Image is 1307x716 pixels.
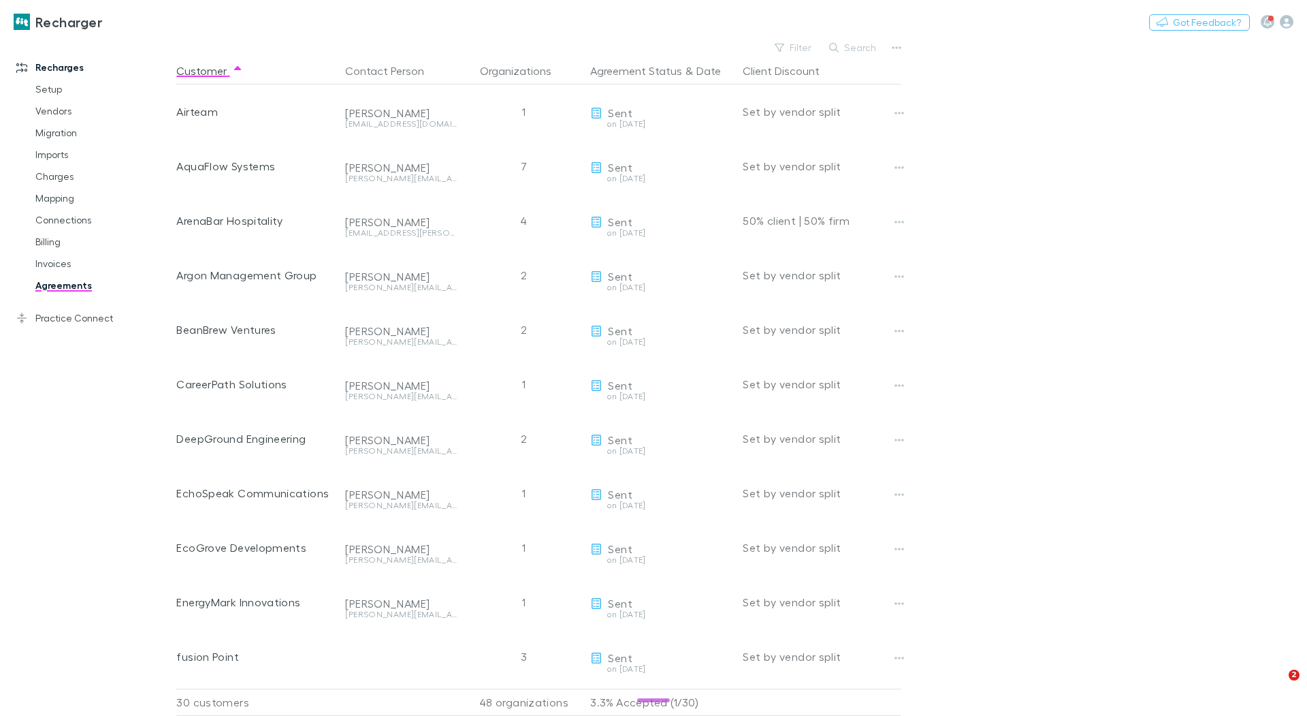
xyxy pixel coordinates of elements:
div: 1 [462,357,585,411]
div: 2 [462,411,585,466]
div: fusion Point [176,629,334,684]
div: [PERSON_NAME][EMAIL_ADDRESS][PERSON_NAME][DOMAIN_NAME] [345,501,457,510]
div: [PERSON_NAME] [345,488,457,501]
img: Recharger's Logo [14,14,30,30]
a: Invoices [22,253,174,275]
button: Search [822,40,884,56]
div: Set by vendor split [743,248,901,302]
a: Vendors [22,100,174,122]
button: Filter [768,40,820,56]
div: AquaFlow Systems [176,139,334,193]
div: [PERSON_NAME] [345,597,457,610]
p: 3.3% Accepted (1/30) [590,689,732,715]
span: Sent [608,161,632,174]
button: Organizations [480,57,568,84]
button: Contact Person [345,57,440,84]
div: 4 [462,193,585,248]
div: ArenaBar Hospitality [176,193,334,248]
div: CareerPath Solutions [176,357,334,411]
a: Connections [22,209,174,231]
div: Set by vendor split [743,84,901,139]
div: [PERSON_NAME] [345,542,457,556]
div: on [DATE] [590,338,732,346]
span: Sent [608,542,632,555]
div: [PERSON_NAME] [345,106,457,120]
div: [PERSON_NAME] [345,215,457,229]
div: [PERSON_NAME][EMAIL_ADDRESS][DOMAIN_NAME] [345,556,457,564]
div: Set by vendor split [743,139,901,193]
div: Argon Management Group [176,248,334,302]
div: Set by vendor split [743,629,901,684]
span: 2 [1289,670,1300,681]
button: Agreement Status [590,57,682,84]
div: & [590,57,732,84]
div: on [DATE] [590,174,732,183]
div: [PERSON_NAME][EMAIL_ADDRESS][PERSON_NAME][DOMAIN_NAME] [345,174,457,183]
span: Sent [608,651,632,664]
div: Airteam [176,84,334,139]
span: Sent [608,597,632,610]
a: Recharger [5,5,110,38]
span: Sent [608,488,632,501]
span: Sent [608,324,632,337]
a: Setup [22,78,174,100]
div: Set by vendor split [743,411,901,466]
div: DeepGround Engineering [176,411,334,466]
div: [PERSON_NAME][EMAIL_ADDRESS][PERSON_NAME][DOMAIN_NAME] [345,338,457,346]
div: 1 [462,84,585,139]
div: Set by vendor split [743,575,901,629]
a: Charges [22,166,174,187]
div: EchoSpeak Communications [176,466,334,520]
div: on [DATE] [590,283,732,292]
div: on [DATE] [590,556,732,564]
button: Date [696,57,721,84]
div: on [DATE] [590,665,732,673]
div: Set by vendor split [743,466,901,520]
a: Billing [22,231,174,253]
span: Sent [608,106,632,119]
div: [PERSON_NAME] [345,433,457,447]
div: on [DATE] [590,229,732,237]
div: [PERSON_NAME][EMAIL_ADDRESS][PERSON_NAME][DOMAIN_NAME] [345,392,457,401]
div: 48 organizations [462,689,585,716]
span: Sent [608,215,632,228]
div: Set by vendor split [743,302,901,357]
h3: Recharger [35,14,102,30]
div: on [DATE] [590,610,732,619]
div: BeanBrew Ventures [176,302,334,357]
div: on [DATE] [590,120,732,128]
div: on [DATE] [590,447,732,455]
div: 50% client | 50% firm [743,193,901,248]
div: [PERSON_NAME] [345,161,457,174]
button: Customer [176,57,243,84]
div: on [DATE] [590,392,732,401]
span: Sent [608,270,632,283]
button: Client Discount [743,57,836,84]
a: Recharges [3,57,174,78]
a: Agreements [22,275,174,296]
div: 1 [462,575,585,629]
div: EcoGrove Developments [176,520,334,575]
div: [EMAIL_ADDRESS][DOMAIN_NAME] [345,120,457,128]
div: [EMAIL_ADDRESS][PERSON_NAME][DOMAIN_NAME] [345,229,457,237]
div: 2 [462,248,585,302]
div: 30 customers [176,689,340,716]
div: Set by vendor split [743,357,901,411]
div: 2 [462,302,585,357]
button: Got Feedback? [1149,14,1250,31]
div: 1 [462,466,585,520]
iframe: Intercom live chat [1261,670,1293,702]
div: 7 [462,139,585,193]
div: EnergyMark Innovations [176,575,334,629]
a: Practice Connect [3,307,174,329]
a: Migration [22,122,174,144]
div: 1 [462,520,585,575]
div: [PERSON_NAME] [345,324,457,338]
a: Imports [22,144,174,166]
div: 3 [462,629,585,684]
div: on [DATE] [590,501,732,510]
span: Sent [608,379,632,392]
div: Set by vendor split [743,520,901,575]
div: [PERSON_NAME] [345,379,457,392]
a: Mapping [22,187,174,209]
